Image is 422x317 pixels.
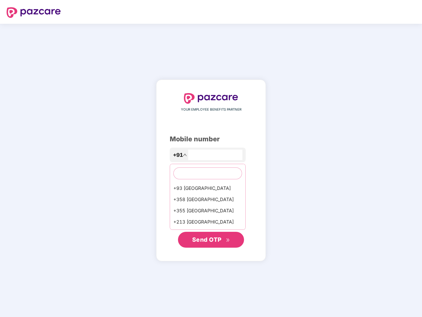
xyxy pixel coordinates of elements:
div: Mobile number [170,134,252,144]
div: +1684 AmericanSamoa [170,228,245,239]
img: logo [184,93,238,104]
div: +355 [GEOGRAPHIC_DATA] [170,205,245,216]
img: logo [7,7,61,18]
div: +213 [GEOGRAPHIC_DATA] [170,216,245,228]
div: +358 [GEOGRAPHIC_DATA] [170,194,245,205]
span: +91 [173,151,183,159]
span: YOUR EMPLOYEE BENEFITS PARTNER [181,107,241,112]
div: +93 [GEOGRAPHIC_DATA] [170,183,245,194]
span: double-right [226,238,230,242]
span: Send OTP [192,236,222,243]
button: Send OTPdouble-right [178,232,244,248]
span: up [183,153,187,157]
